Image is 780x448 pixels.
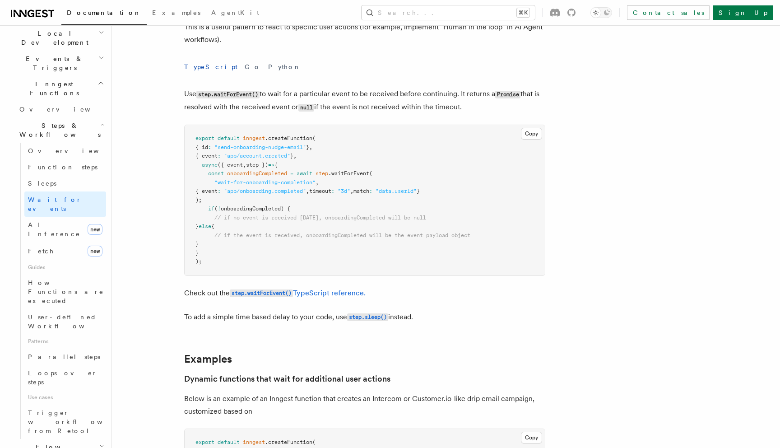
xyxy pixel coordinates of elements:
[268,57,301,77] button: Python
[28,313,109,330] span: User-defined Workflows
[590,7,612,18] button: Toggle dark mode
[290,170,293,177] span: =
[24,309,106,334] a: User-defined Workflows
[218,162,243,168] span: ({ event
[211,223,214,229] span: {
[517,8,529,17] kbd: ⌘K
[24,217,106,242] a: AI Inferencenew
[184,311,545,324] p: To add a simple time based delay to your code, use instead.
[245,57,261,77] button: Go
[214,215,426,221] span: // if no event is received [DATE], onboardingCompleted will be null
[627,5,710,20] a: Contact sales
[24,143,106,159] a: Overview
[195,153,218,159] span: { event
[28,353,100,360] span: Parallel steps
[28,409,127,434] span: Trigger workflows from Retool
[369,170,372,177] span: (
[243,439,265,445] span: inngest
[184,287,545,300] p: Check out the
[208,205,214,212] span: if
[28,279,104,304] span: How Functions are executed
[290,153,293,159] span: }
[24,390,106,405] span: Use cases
[221,205,290,212] span: onboardingCompleted) {
[196,91,260,98] code: step.waitForEvent()
[347,313,388,321] code: step.sleep()
[195,241,199,247] span: }
[206,3,265,24] a: AgentKit
[297,170,312,177] span: await
[24,159,106,175] a: Function steps
[24,405,106,439] a: Trigger workflows from Retool
[88,246,102,257] span: new
[184,373,390,385] a: Dynamic functions that wait for additional user actions
[309,188,331,194] span: timeout
[306,144,309,150] span: }
[16,117,106,143] button: Steps & Workflows
[417,188,420,194] span: }
[218,188,221,194] span: :
[328,170,369,177] span: .waitForEvent
[24,175,106,191] a: Sleeps
[28,196,82,212] span: Wait for events
[28,247,54,255] span: Fetch
[265,135,312,141] span: .createFunction
[184,21,545,46] p: This is a useful pattern to react to specific user actions (for example, implement "Human in the ...
[202,162,218,168] span: async
[7,54,98,72] span: Events & Triggers
[218,153,221,159] span: :
[362,5,535,20] button: Search...⌘K
[24,334,106,349] span: Patterns
[208,170,224,177] span: const
[16,101,106,117] a: Overview
[67,9,141,16] span: Documentation
[7,25,106,51] button: Local Development
[331,188,334,194] span: :
[28,369,97,386] span: Loops over steps
[24,275,106,309] a: How Functions are executed
[350,188,353,194] span: ,
[265,439,312,445] span: .createFunction
[211,9,259,16] span: AgentKit
[24,260,106,275] span: Guides
[195,197,202,203] span: );
[214,179,316,186] span: "wait-for-onboarding-completion"
[28,180,56,187] span: Sleeps
[227,170,287,177] span: onboardingCompleted
[224,188,306,194] span: "app/onboarding.completed"
[24,191,106,217] a: Wait for events
[243,135,265,141] span: inngest
[28,221,80,238] span: AI Inference
[88,224,102,235] span: new
[268,162,274,168] span: =>
[16,121,101,139] span: Steps & Workflows
[184,57,237,77] button: TypeScript
[195,188,218,194] span: { event
[312,439,316,445] span: (
[195,223,199,229] span: }
[316,179,319,186] span: ,
[16,143,106,439] div: Steps & Workflows
[7,76,106,101] button: Inngest Functions
[184,392,545,418] p: Below is an example of an Inngest function that creates an Intercom or Customer.io-like drip emai...
[274,162,278,168] span: {
[28,163,97,171] span: Function steps
[495,91,520,98] code: Promise
[369,188,372,194] span: :
[312,135,316,141] span: (
[195,250,199,256] span: }
[338,188,350,194] span: "3d"
[195,258,202,265] span: );
[7,79,97,98] span: Inngest Functions
[306,188,309,194] span: ,
[184,88,545,114] p: Use to wait for a particular event to be received before continuing. It returns a that is resolve...
[230,289,366,297] a: step.waitForEvent()TypeScript reference.
[230,289,293,297] code: step.waitForEvent()
[246,162,268,168] span: step })
[347,313,388,321] a: step.sleep()
[195,144,208,150] span: { id
[24,349,106,365] a: Parallel steps
[7,29,98,47] span: Local Development
[214,205,218,212] span: (
[24,365,106,390] a: Loops over steps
